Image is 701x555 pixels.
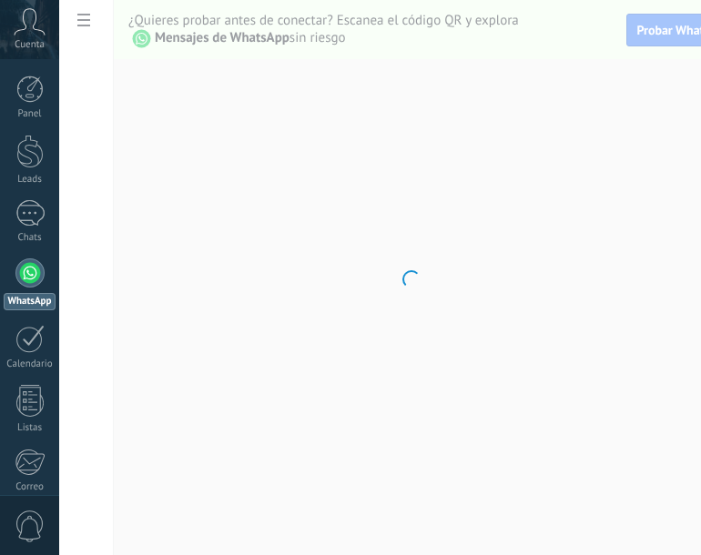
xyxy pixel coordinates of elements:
[4,422,56,434] div: Listas
[15,39,45,51] span: Cuenta
[4,293,56,310] div: WhatsApp
[4,358,56,370] div: Calendario
[4,232,56,244] div: Chats
[4,174,56,186] div: Leads
[4,481,56,493] div: Correo
[4,108,56,120] div: Panel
